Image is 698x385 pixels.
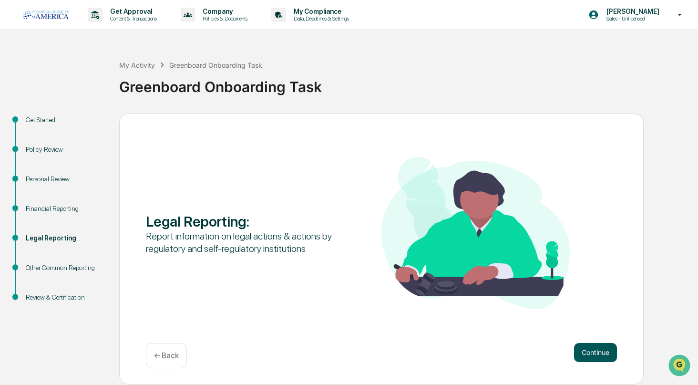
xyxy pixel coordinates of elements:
div: Review & Certification [26,292,104,302]
div: We're available if you need us! [32,82,121,90]
span: Attestations [79,120,118,129]
div: 🖐️ [10,121,17,128]
div: Financial Reporting [26,204,104,214]
p: Company [195,8,252,15]
p: Get Approval [103,8,162,15]
span: Data Lookup [19,138,60,147]
p: Sales - Unlicensed [599,15,664,22]
a: 🗄️Attestations [65,116,122,133]
span: Pylon [95,161,115,168]
div: 🗄️ [69,121,77,128]
button: Continue [574,343,617,362]
p: Data, Deadlines & Settings [286,15,354,22]
p: ← Back [154,351,179,360]
img: logo [23,10,69,19]
a: 🔎Data Lookup [6,134,64,151]
a: Powered byPylon [67,161,115,168]
p: [PERSON_NAME] [599,8,664,15]
div: Policy Review [26,145,104,155]
p: My Compliance [286,8,354,15]
div: Report information on legal actions & actions by regulatory and self-regulatory institutions [146,230,334,255]
div: Personal Review [26,174,104,184]
div: My Activity [119,61,155,69]
div: Get Started [26,115,104,125]
div: Greenboard Onboarding Task [169,61,262,69]
img: 1746055101610-c473b297-6a78-478c-a979-82029cc54cd1 [10,73,27,90]
button: Start new chat [162,75,174,87]
iframe: Open customer support [667,354,693,379]
div: Legal Reporting [26,233,104,243]
a: 🖐️Preclearance [6,116,65,133]
div: Start new chat [32,73,156,82]
p: Content & Transactions [103,15,162,22]
p: How can we help? [10,20,174,35]
div: 🔎 [10,139,17,146]
img: Legal Reporting [381,157,570,309]
input: Clear [25,43,157,53]
span: Preclearance [19,120,62,129]
div: Legal Reporting : [146,213,334,230]
div: Greenboard Onboarding Task [119,71,693,95]
p: Policies & Documents [195,15,252,22]
div: Other Common Reporting [26,263,104,273]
